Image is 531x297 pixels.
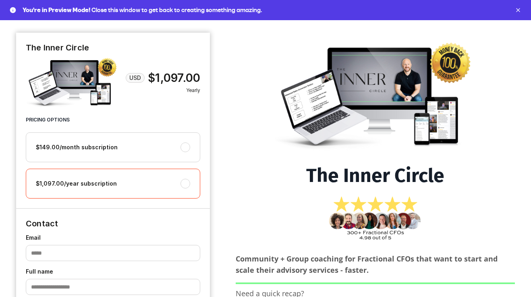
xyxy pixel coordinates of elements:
[91,6,262,14] span: Close this window to get back to creating something amazing.
[26,234,200,242] label: Email
[236,254,498,275] b: Community + Group coaching for Fractional CFOs that want to start and scale their advisory servic...
[26,42,200,53] h4: The Inner Circle
[23,6,90,14] span: You're in Preview Mode!
[126,87,200,94] span: Yearly
[515,7,521,13] button: remove
[36,143,120,152] p: $149.00/month subscription
[326,191,425,247] img: 87d2c62-f66f-6753-08f5-caa413f672e_66fe2831-b063-435f-94cd-8b5a59888c9c.png
[129,74,141,82] span: USD
[36,180,119,188] p: $1,097.00/year subscription
[26,268,200,276] label: Full name
[148,71,200,85] span: $1,097.00
[10,7,16,13] pds-icon: info circle filled
[26,117,200,123] h5: Pricing Options
[26,209,58,229] legend: Contact
[236,164,515,188] h1: The Inner Circle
